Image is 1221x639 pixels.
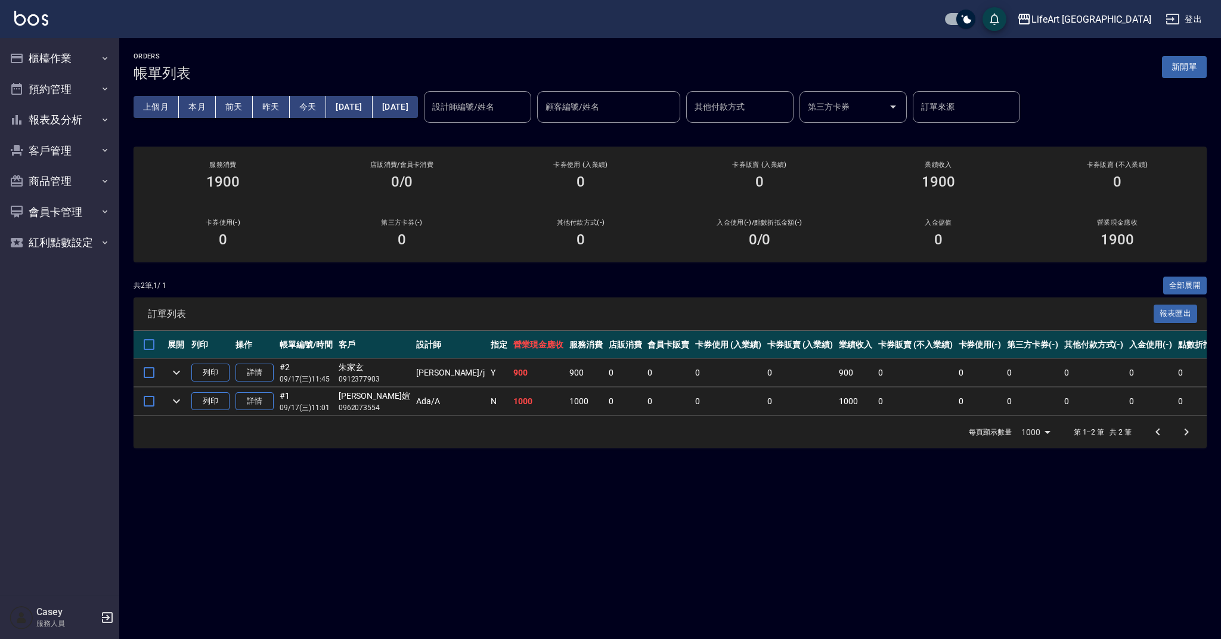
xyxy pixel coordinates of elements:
[134,96,179,118] button: 上個月
[1061,387,1127,415] td: 0
[488,331,510,359] th: 指定
[644,331,692,359] th: 會員卡販賣
[219,231,227,248] h3: 0
[875,359,955,387] td: 0
[1004,387,1061,415] td: 0
[956,359,1005,387] td: 0
[14,11,48,26] img: Logo
[692,387,764,415] td: 0
[644,387,692,415] td: 0
[5,227,114,258] button: 紅利點數設定
[1042,161,1192,169] h2: 卡券販賣 (不入業績)
[1126,331,1175,359] th: 入金使用(-)
[5,135,114,166] button: 客戶管理
[566,331,606,359] th: 服務消費
[235,364,274,382] a: 詳情
[168,392,185,410] button: expand row
[969,427,1012,438] p: 每頁顯示數量
[36,606,97,618] h5: Casey
[277,387,336,415] td: #1
[191,392,230,411] button: 列印
[510,359,566,387] td: 900
[168,364,185,381] button: expand row
[692,331,764,359] th: 卡券使用 (入業績)
[134,280,166,291] p: 共 2 筆, 1 / 1
[1163,277,1207,295] button: 全部展開
[606,331,645,359] th: 店販消費
[506,219,656,227] h2: 其他付款方式(-)
[5,166,114,197] button: 商品管理
[191,364,230,382] button: 列印
[413,359,488,387] td: [PERSON_NAME] /j
[134,52,191,60] h2: ORDERS
[339,402,410,413] p: 0962073554
[5,43,114,74] button: 櫃檯作業
[235,392,274,411] a: 詳情
[413,331,488,359] th: 設計師
[1004,359,1061,387] td: 0
[148,161,298,169] h3: 服務消費
[934,231,943,248] h3: 0
[280,374,333,384] p: 09/17 (三) 11:45
[339,374,410,384] p: 0912377903
[413,387,488,415] td: Ada /A
[1074,427,1132,438] p: 第 1–2 筆 共 2 筆
[277,359,336,387] td: #2
[684,219,835,227] h2: 入金使用(-) /點數折抵金額(-)
[488,387,510,415] td: N
[1162,56,1207,78] button: 新開單
[1154,308,1198,319] a: 報表匯出
[134,65,191,82] h3: 帳單列表
[339,390,410,402] div: [PERSON_NAME]媗
[188,331,233,359] th: 列印
[10,606,33,629] img: Person
[1162,61,1207,72] a: 新開單
[216,96,253,118] button: 前天
[1126,359,1175,387] td: 0
[398,231,406,248] h3: 0
[577,231,585,248] h3: 0
[749,231,771,248] h3: 0 /0
[290,96,327,118] button: 今天
[336,331,413,359] th: 客戶
[1126,387,1175,415] td: 0
[253,96,290,118] button: 昨天
[566,359,606,387] td: 900
[956,387,1005,415] td: 0
[956,331,1005,359] th: 卡券使用(-)
[1042,219,1192,227] h2: 營業現金應收
[1031,12,1151,27] div: LifeArt [GEOGRAPHIC_DATA]
[5,197,114,228] button: 會員卡管理
[510,331,566,359] th: 營業現金應收
[836,331,875,359] th: 業績收入
[863,161,1014,169] h2: 業績收入
[5,74,114,105] button: 預約管理
[506,161,656,169] h2: 卡券使用 (入業績)
[983,7,1006,31] button: save
[922,173,955,190] h3: 1900
[836,387,875,415] td: 1000
[327,161,477,169] h2: 店販消費 /會員卡消費
[1017,416,1055,448] div: 1000
[606,359,645,387] td: 0
[179,96,216,118] button: 本月
[148,219,298,227] h2: 卡券使用(-)
[327,219,477,227] h2: 第三方卡券(-)
[280,402,333,413] p: 09/17 (三) 11:01
[764,387,836,415] td: 0
[36,618,97,629] p: 服務人員
[764,359,836,387] td: 0
[206,173,240,190] h3: 1900
[488,359,510,387] td: Y
[5,104,114,135] button: 報表及分析
[373,96,418,118] button: [DATE]
[326,96,372,118] button: [DATE]
[644,359,692,387] td: 0
[1004,331,1061,359] th: 第三方卡券(-)
[1113,173,1121,190] h3: 0
[836,359,875,387] td: 900
[755,173,764,190] h3: 0
[1061,359,1127,387] td: 0
[863,219,1014,227] h2: 入金儲值
[165,331,188,359] th: 展開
